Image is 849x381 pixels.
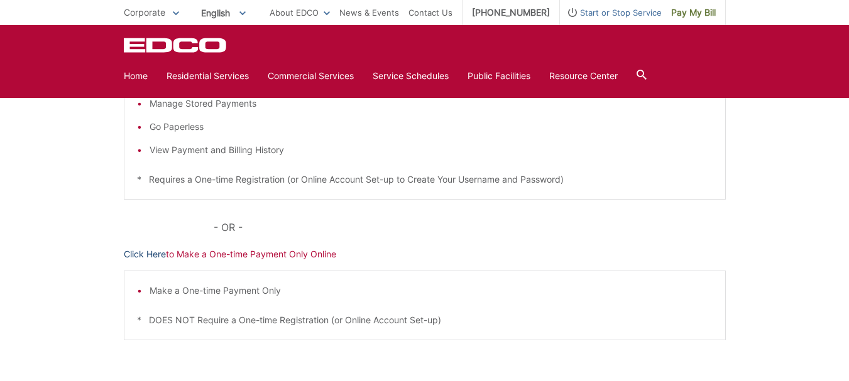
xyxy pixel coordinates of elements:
li: Manage Stored Payments [150,97,713,110]
a: Commercial Services [268,69,354,83]
li: Make a One-time Payment Only [150,284,713,298]
a: Click Here [124,247,166,261]
a: About EDCO [270,6,330,19]
a: News & Events [339,6,399,19]
p: to Make a One-time Payment Only Online [124,247,726,261]
p: * Requires a One-time Registration (or Online Account Set-up to Create Your Username and Password) [137,173,713,186]
a: Home [124,69,148,83]
p: * DOES NOT Require a One-time Registration (or Online Account Set-up) [137,313,713,327]
span: Pay My Bill [671,6,716,19]
span: Corporate [124,7,165,18]
a: Contact Us [408,6,452,19]
a: Resource Center [549,69,618,83]
span: English [192,3,255,23]
li: Go Paperless [150,120,713,134]
a: Residential Services [167,69,249,83]
a: EDCD logo. Return to the homepage. [124,38,228,53]
li: View Payment and Billing History [150,143,713,157]
a: Service Schedules [373,69,449,83]
a: Public Facilities [468,69,530,83]
p: - OR - [214,218,725,236]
